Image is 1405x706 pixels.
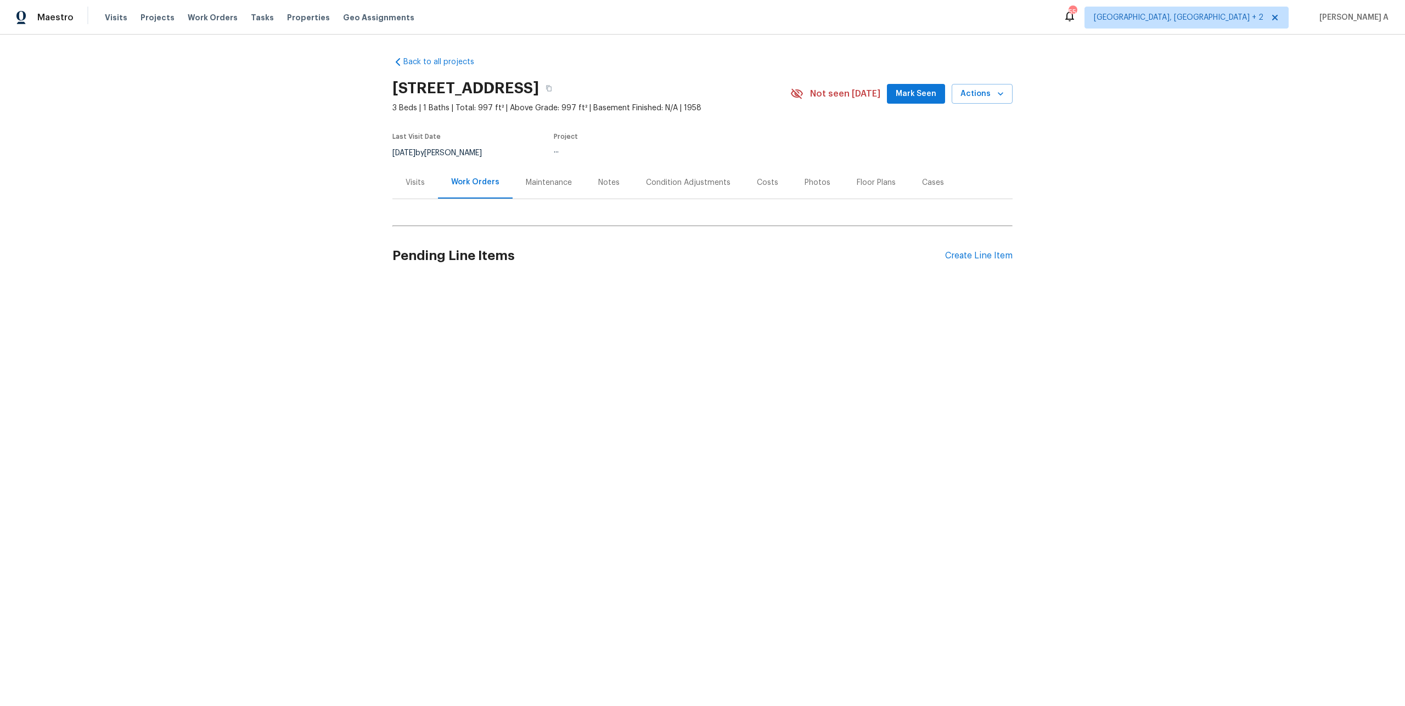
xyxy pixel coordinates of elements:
[960,87,1004,101] span: Actions
[287,12,330,23] span: Properties
[805,177,830,188] div: Photos
[37,12,74,23] span: Maestro
[922,177,944,188] div: Cases
[140,12,175,23] span: Projects
[1069,7,1076,18] div: 55
[1094,12,1263,23] span: [GEOGRAPHIC_DATA], [GEOGRAPHIC_DATA] + 2
[857,177,896,188] div: Floor Plans
[392,103,790,114] span: 3 Beds | 1 Baths | Total: 997 ft² | Above Grade: 997 ft² | Basement Finished: N/A | 1958
[1315,12,1389,23] span: [PERSON_NAME] A
[598,177,620,188] div: Notes
[757,177,778,188] div: Costs
[392,57,498,67] a: Back to all projects
[526,177,572,188] div: Maintenance
[646,177,730,188] div: Condition Adjustments
[896,87,936,101] span: Mark Seen
[188,12,238,23] span: Work Orders
[392,83,539,94] h2: [STREET_ADDRESS]
[392,230,945,281] h2: Pending Line Items
[887,84,945,104] button: Mark Seen
[945,251,1013,261] div: Create Line Item
[392,149,415,157] span: [DATE]
[539,78,559,98] button: Copy Address
[343,12,414,23] span: Geo Assignments
[392,146,495,160] div: by [PERSON_NAME]
[105,12,127,23] span: Visits
[406,177,425,188] div: Visits
[554,146,765,154] div: ...
[952,84,1013,104] button: Actions
[554,133,578,140] span: Project
[451,177,499,188] div: Work Orders
[251,14,274,21] span: Tasks
[392,133,441,140] span: Last Visit Date
[810,88,880,99] span: Not seen [DATE]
